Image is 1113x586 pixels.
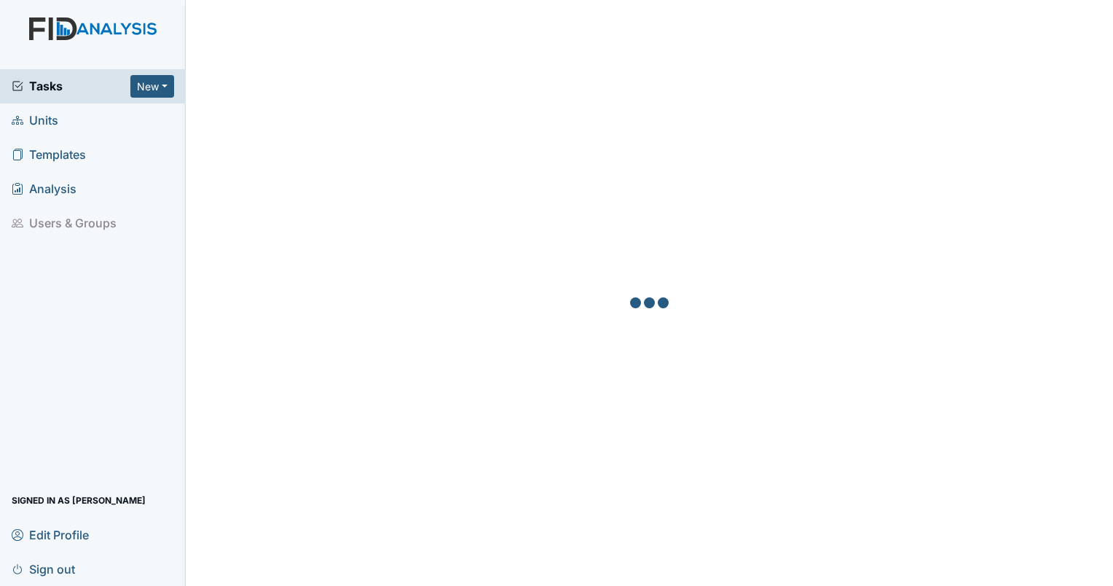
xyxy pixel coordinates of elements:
[12,109,58,132] span: Units
[12,523,89,546] span: Edit Profile
[130,75,174,98] button: New
[12,489,146,512] span: Signed in as [PERSON_NAME]
[12,144,86,166] span: Templates
[12,77,130,95] a: Tasks
[12,178,76,200] span: Analysis
[12,558,75,580] span: Sign out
